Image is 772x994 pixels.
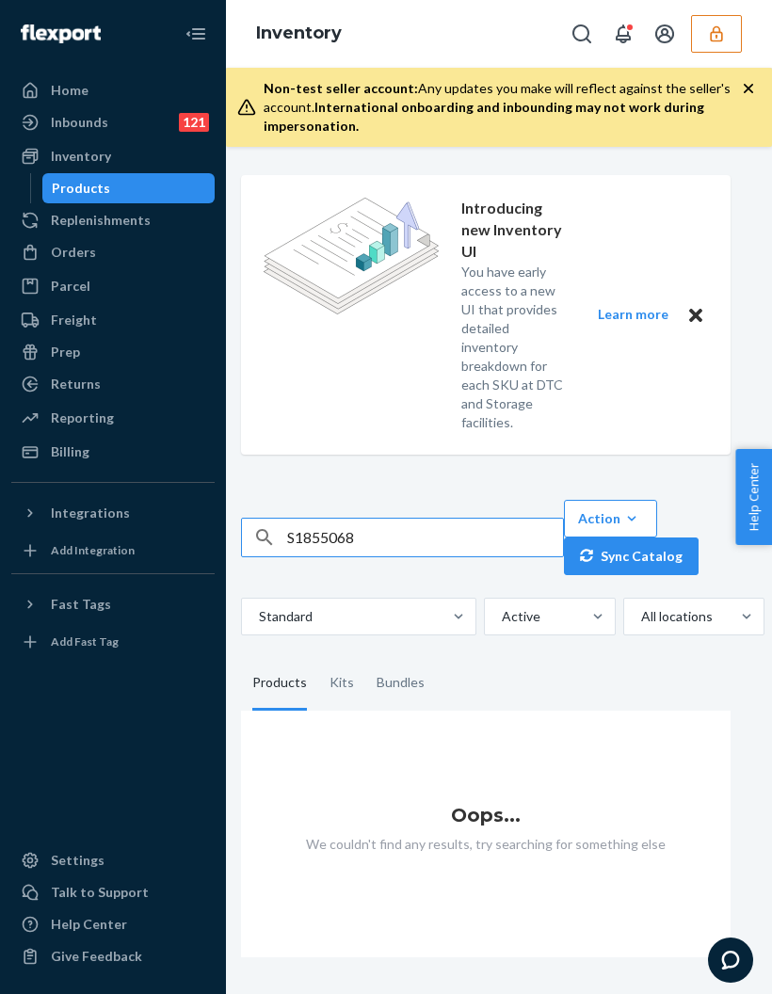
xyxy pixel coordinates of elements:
[11,589,215,619] button: Fast Tags
[11,305,215,335] a: Freight
[11,107,215,137] a: Inbounds121
[11,369,215,399] a: Returns
[11,536,215,566] a: Add Integration
[377,658,425,711] div: Bundles
[639,607,641,626] input: All locations
[256,23,342,43] a: Inventory
[11,205,215,235] a: Replenishments
[564,537,699,575] button: Sync Catalog
[684,303,708,327] button: Close
[51,595,111,614] div: Fast Tags
[264,79,742,136] div: Any updates you make will reflect against the seller's account.
[51,375,101,393] div: Returns
[11,877,215,907] button: Talk to Support
[735,449,772,545] button: Help Center
[287,519,563,556] input: Search inventory by name or sku
[241,7,357,61] ol: breadcrumbs
[646,15,684,53] button: Open account menu
[11,909,215,939] a: Help Center
[11,437,215,467] a: Billing
[51,851,105,870] div: Settings
[586,303,680,327] button: Learn more
[21,24,101,43] img: Flexport logo
[179,113,209,132] div: 121
[51,542,135,558] div: Add Integration
[241,805,731,826] h1: Oops...
[264,80,418,96] span: Non-test seller account:
[11,403,215,433] a: Reporting
[42,173,216,203] a: Products
[11,337,215,367] a: Prep
[11,941,215,971] button: Give Feedback
[252,658,307,711] div: Products
[11,75,215,105] a: Home
[11,237,215,267] a: Orders
[51,504,130,522] div: Integrations
[51,211,151,230] div: Replenishments
[11,627,215,657] a: Add Fast Tag
[264,99,704,134] span: International onboarding and inbounding may not work during impersonation.
[51,442,89,461] div: Billing
[500,607,502,626] input: Active
[461,198,563,263] p: Introducing new Inventory UI
[51,343,80,361] div: Prep
[51,883,149,902] div: Talk to Support
[11,141,215,171] a: Inventory
[578,509,643,528] div: Action
[51,243,96,262] div: Orders
[563,15,601,53] button: Open Search Box
[51,147,111,166] div: Inventory
[51,947,142,966] div: Give Feedback
[461,263,563,432] p: You have early access to a new UI that provides detailed inventory breakdown for each SKU at DTC ...
[708,938,753,985] iframe: Opens a widget where you can chat to one of our agents
[51,915,127,934] div: Help Center
[11,845,215,875] a: Settings
[51,409,114,427] div: Reporting
[51,113,108,132] div: Inbounds
[257,607,259,626] input: Standard
[330,658,354,711] div: Kits
[51,277,90,296] div: Parcel
[11,498,215,528] button: Integrations
[564,500,657,537] button: Action
[604,15,642,53] button: Open notifications
[52,179,110,198] div: Products
[177,15,215,53] button: Close Navigation
[264,198,439,314] img: new-reports-banner-icon.82668bd98b6a51aee86340f2a7b77ae3.png
[241,835,731,854] p: We couldn't find any results, try searching for something else
[51,311,97,329] div: Freight
[51,633,119,649] div: Add Fast Tag
[11,271,215,301] a: Parcel
[51,81,88,100] div: Home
